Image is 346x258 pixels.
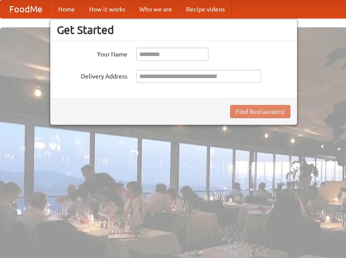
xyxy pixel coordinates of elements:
[82,0,132,18] a: How it works
[230,105,290,118] button: Find Restaurants!
[57,23,290,37] h3: Get Started
[179,0,232,18] a: Recipe videos
[51,0,82,18] a: Home
[57,70,127,81] label: Delivery Address
[132,0,179,18] a: Who we are
[57,48,127,59] label: Your Name
[0,0,51,18] a: FoodMe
